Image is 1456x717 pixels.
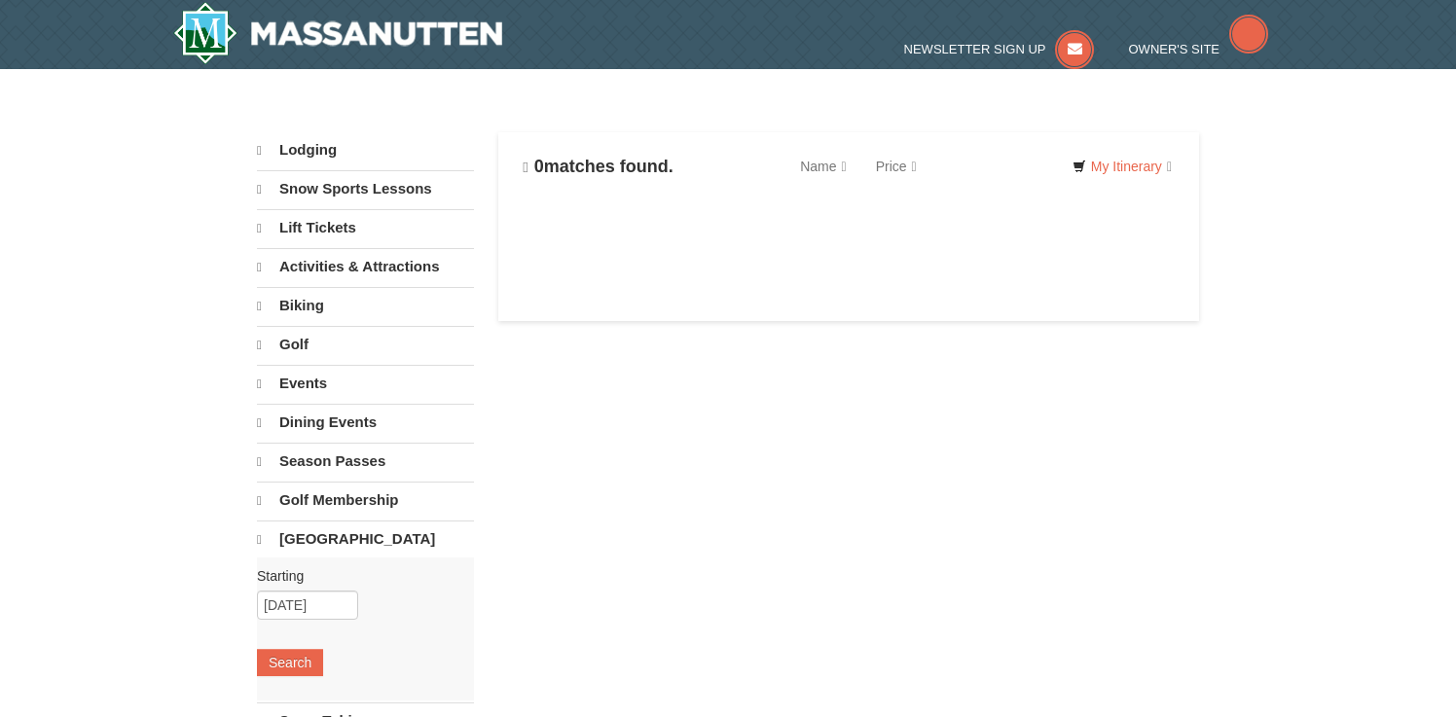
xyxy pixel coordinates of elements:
[173,2,502,64] a: Massanutten Resort
[785,147,860,186] a: Name
[257,248,474,285] a: Activities & Attractions
[257,287,474,324] a: Biking
[257,520,474,557] a: [GEOGRAPHIC_DATA]
[257,326,474,363] a: Golf
[1129,42,1269,56] a: Owner's Site
[904,42,1046,56] span: Newsletter Sign Up
[861,147,931,186] a: Price
[257,404,474,441] a: Dining Events
[1060,152,1184,181] a: My Itinerary
[257,566,459,586] label: Starting
[173,2,502,64] img: Massanutten Resort Logo
[257,443,474,480] a: Season Passes
[257,132,474,168] a: Lodging
[1129,42,1220,56] span: Owner's Site
[257,170,474,207] a: Snow Sports Lessons
[257,209,474,246] a: Lift Tickets
[257,482,474,519] a: Golf Membership
[257,649,323,676] button: Search
[904,42,1095,56] a: Newsletter Sign Up
[257,365,474,402] a: Events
